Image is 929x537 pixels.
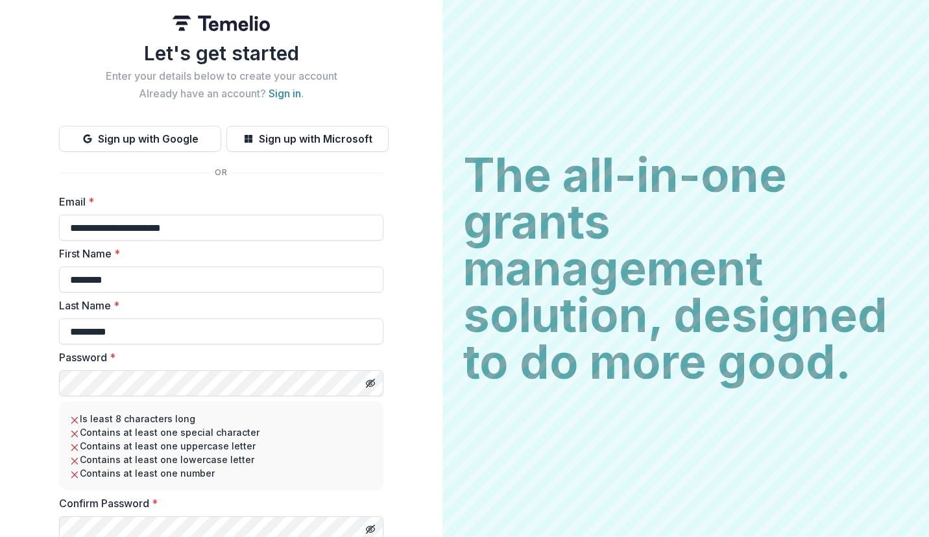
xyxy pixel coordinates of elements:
[269,87,301,100] a: Sign in
[69,439,373,453] li: Contains at least one uppercase letter
[59,298,376,313] label: Last Name
[59,42,383,65] h1: Let's get started
[59,88,383,100] h2: Already have an account? .
[69,425,373,439] li: Contains at least one special character
[360,373,381,394] button: Toggle password visibility
[226,126,389,152] button: Sign up with Microsoft
[59,126,221,152] button: Sign up with Google
[173,16,270,31] img: Temelio
[59,194,376,209] label: Email
[59,70,383,82] h2: Enter your details below to create your account
[59,246,376,261] label: First Name
[69,412,373,425] li: Is least 8 characters long
[59,495,376,511] label: Confirm Password
[69,466,373,480] li: Contains at least one number
[69,453,373,466] li: Contains at least one lowercase letter
[59,350,376,365] label: Password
